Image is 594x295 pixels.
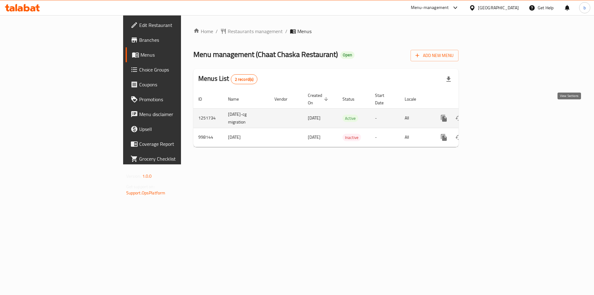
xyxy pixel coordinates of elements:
[126,18,222,33] a: Edit Restaurant
[126,122,222,137] a: Upsell
[126,151,222,166] a: Grocery Checklist
[139,96,217,103] span: Promotions
[411,50,458,61] button: Add New Menu
[139,66,217,73] span: Choice Groups
[441,72,456,87] div: Export file
[411,4,449,11] div: Menu-management
[139,81,217,88] span: Coupons
[126,77,222,92] a: Coupons
[308,92,330,106] span: Created On
[139,155,217,163] span: Grocery Checklist
[370,128,400,147] td: -
[220,28,283,35] a: Restaurants management
[297,28,312,35] span: Menus
[228,28,283,35] span: Restaurants management
[342,134,361,141] span: Inactive
[139,140,217,148] span: Coverage Report
[432,90,501,109] th: Actions
[126,62,222,77] a: Choice Groups
[126,189,166,197] a: Support.OpsPlatform
[370,108,400,128] td: -
[274,95,295,103] span: Vendor
[400,108,432,128] td: All
[437,111,451,126] button: more
[193,90,501,147] table: enhanced table
[285,28,287,35] li: /
[126,172,141,180] span: Version:
[228,95,247,103] span: Name
[437,130,451,145] button: more
[126,107,222,122] a: Menu disclaimer
[400,128,432,147] td: All
[231,74,258,84] div: Total records count
[198,95,210,103] span: ID
[139,21,217,29] span: Edit Restaurant
[340,51,355,59] div: Open
[126,183,155,191] span: Get support on:
[140,51,217,59] span: Menus
[139,36,217,44] span: Branches
[139,125,217,133] span: Upsell
[478,4,519,11] div: [GEOGRAPHIC_DATA]
[223,128,269,147] td: [DATE]
[342,115,358,122] span: Active
[126,33,222,47] a: Branches
[375,92,392,106] span: Start Date
[340,52,355,58] span: Open
[308,114,321,122] span: [DATE]
[198,74,257,84] h2: Menus List
[415,52,454,59] span: Add New Menu
[193,47,338,61] span: Menu management ( Chaat Chaska Restaurant )
[126,137,222,151] a: Coverage Report
[451,111,466,126] button: Change Status
[126,92,222,107] a: Promotions
[223,108,269,128] td: [DATE]-cg migration
[231,76,257,82] span: 2 record(s)
[342,95,363,103] span: Status
[405,95,424,103] span: Locale
[308,133,321,141] span: [DATE]
[451,130,466,145] button: Change Status
[142,172,152,180] span: 1.0.0
[583,4,586,11] span: b
[193,28,458,35] nav: breadcrumb
[126,47,222,62] a: Menus
[139,111,217,118] span: Menu disclaimer
[342,115,358,122] div: Active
